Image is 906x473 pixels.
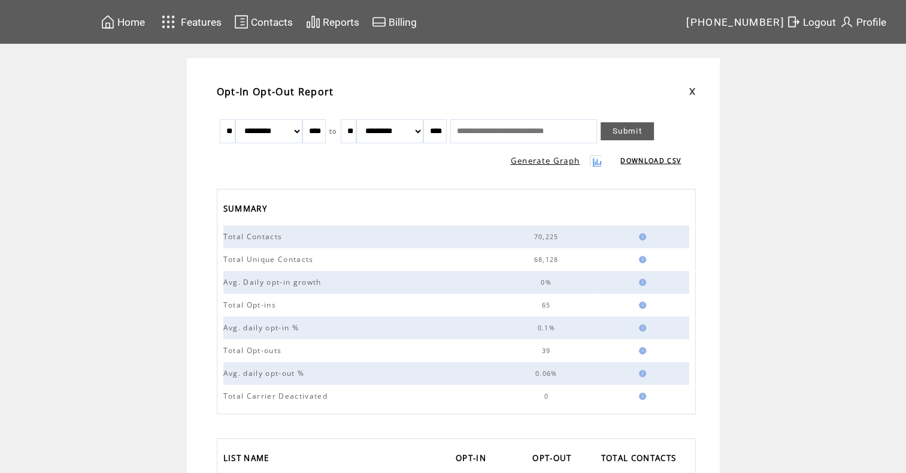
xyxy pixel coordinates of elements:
[223,277,325,287] span: Avg. Daily opt-in growth
[372,14,386,29] img: creidtcard.svg
[601,450,680,469] span: TOTAL CONTACTS
[784,13,838,31] a: Logout
[306,14,320,29] img: chart.svg
[856,16,886,28] span: Profile
[635,324,646,332] img: help.gif
[601,122,654,140] a: Submit
[532,450,574,469] span: OPT-OUT
[156,10,224,34] a: Features
[535,369,560,378] span: 0.06%
[542,347,554,355] span: 39
[158,12,179,32] img: features.svg
[786,14,801,29] img: exit.svg
[635,393,646,400] img: help.gif
[223,254,317,264] span: Total Unique Contacts
[323,16,359,28] span: Reports
[223,323,302,333] span: Avg. daily opt-in %
[635,256,646,263] img: help.gif
[635,347,646,354] img: help.gif
[223,200,270,220] span: SUMMARY
[223,368,308,378] span: Avg. daily opt-out %
[635,233,646,240] img: help.gif
[223,300,279,310] span: Total Opt-ins
[234,14,249,29] img: contacts.svg
[620,156,681,165] a: DOWNLOAD CSV
[223,391,331,401] span: Total Carrier Deactivated
[181,16,222,28] span: Features
[217,85,334,98] span: Opt-In Opt-Out Report
[101,14,115,29] img: home.svg
[542,301,554,309] span: 65
[223,450,272,469] span: LIST NAME
[511,155,580,166] a: Generate Graph
[232,13,295,31] a: Contacts
[635,279,646,286] img: help.gif
[635,302,646,309] img: help.gif
[534,255,562,264] span: 68,128
[389,16,417,28] span: Billing
[456,450,489,469] span: OPT-IN
[329,127,337,135] span: to
[534,233,562,241] span: 70,225
[635,370,646,377] img: help.gif
[541,278,554,287] span: 0%
[686,16,784,28] span: [PHONE_NUMBER]
[840,14,854,29] img: profile.svg
[803,16,836,28] span: Logout
[601,450,683,469] a: TOTAL CONTACTS
[223,450,275,469] a: LIST NAME
[838,13,888,31] a: Profile
[304,13,361,31] a: Reports
[537,324,557,332] span: 0.1%
[99,13,147,31] a: Home
[223,231,286,242] span: Total Contacts
[532,450,577,469] a: OPT-OUT
[251,16,293,28] span: Contacts
[456,450,492,469] a: OPT-IN
[117,16,145,28] span: Home
[544,392,551,400] span: 0
[223,345,285,355] span: Total Opt-outs
[370,13,419,31] a: Billing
